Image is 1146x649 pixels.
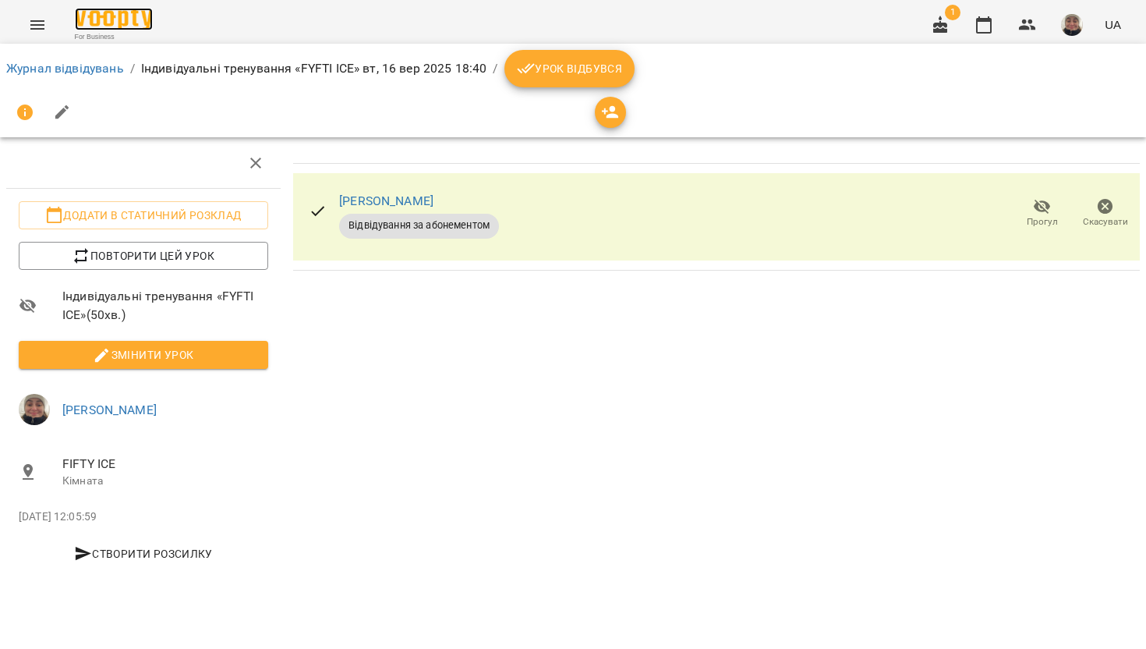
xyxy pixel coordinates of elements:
[945,5,960,20] span: 1
[31,346,256,364] span: Змінити урок
[75,8,153,30] img: Voopty Logo
[25,544,262,563] span: Створити розсилку
[19,341,268,369] button: Змінити урок
[493,59,497,78] li: /
[339,193,433,208] a: [PERSON_NAME]
[1061,14,1083,36] img: 4cf27c03cdb7f7912a44474f3433b006.jpeg
[62,403,157,417] a: [PERSON_NAME]
[19,201,268,229] button: Додати в статичний розклад
[19,242,268,270] button: Повторити цей урок
[62,455,268,473] span: FIFTY ICE
[141,59,487,78] p: Індивідуальні тренування «FYFTI ICE» вт, 16 вер 2025 18:40
[19,540,268,568] button: Створити розсилку
[62,287,268,324] span: Індивідуальні тренування «FYFTI ICE» ( 50 хв. )
[31,206,256,225] span: Додати в статичний розклад
[1010,192,1073,236] button: Прогул
[62,473,268,489] p: Кімната
[1105,16,1121,33] span: UA
[31,246,256,265] span: Повторити цей урок
[19,6,56,44] button: Menu
[1083,215,1128,229] span: Скасувати
[339,218,499,232] span: Відвідування за абонементом
[1073,192,1137,236] button: Скасувати
[1098,10,1127,39] button: UA
[1027,215,1058,229] span: Прогул
[6,50,1140,87] nav: breadcrumb
[517,59,623,78] span: Урок відбувся
[75,32,153,42] span: For Business
[6,61,124,76] a: Журнал відвідувань
[19,509,268,525] p: [DATE] 12:05:59
[504,50,635,87] button: Урок відбувся
[19,394,50,425] img: 4cf27c03cdb7f7912a44474f3433b006.jpeg
[130,59,135,78] li: /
